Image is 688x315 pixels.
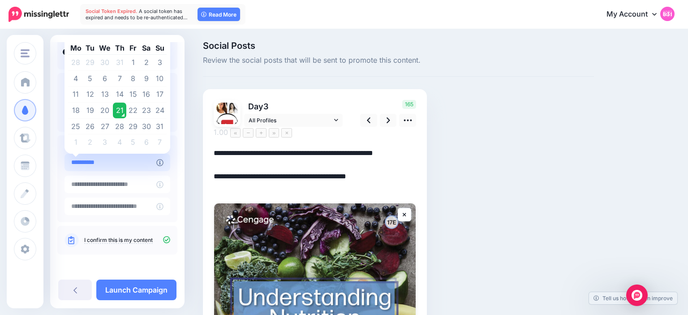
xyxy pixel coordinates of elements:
[68,103,84,119] td: 18
[216,113,238,135] img: 307443043_482319977280263_5046162966333289374_n-bsa149661.png
[97,71,113,87] td: 6
[113,41,127,55] th: Th
[68,71,84,87] td: 4
[84,118,97,134] td: 26
[97,134,113,150] td: 3
[68,55,84,71] td: 28
[97,103,113,119] td: 20
[97,55,113,71] td: 30
[203,41,594,50] span: Social Posts
[153,134,167,150] td: 7
[140,55,153,71] td: 2
[126,41,140,55] th: Fr
[140,71,153,87] td: 9
[126,86,140,103] td: 15
[68,134,84,150] td: 1
[84,134,97,150] td: 2
[113,86,127,103] td: 14
[84,71,97,87] td: 5
[97,118,113,134] td: 27
[227,103,238,113] img: tSvj_Osu-58146.jpg
[249,116,332,125] span: All Profiles
[84,86,97,103] td: 12
[153,41,167,55] th: Su
[153,71,167,87] td: 10
[86,8,138,14] span: Social Token Expired.
[263,102,268,111] span: 3
[68,118,84,134] td: 25
[68,41,84,55] th: Mo
[84,103,97,119] td: 19
[198,8,240,21] a: Read More
[113,118,127,134] td: 28
[97,41,113,55] th: We
[153,86,167,103] td: 17
[97,86,113,103] td: 13
[113,55,127,71] td: 31
[153,55,167,71] td: 3
[244,114,343,127] a: All Profiles
[126,103,140,119] td: 22
[140,86,153,103] td: 16
[402,100,416,109] span: 165
[126,134,140,150] td: 5
[140,103,153,119] td: 23
[153,118,167,134] td: 31
[153,103,167,119] td: 24
[140,118,153,134] td: 30
[84,41,97,55] th: Tu
[244,100,344,113] p: Day
[84,55,97,71] td: 29
[84,237,153,244] a: I confirm this is my content
[126,118,140,134] td: 29
[126,71,140,87] td: 8
[113,103,127,119] td: 21
[140,134,153,150] td: 6
[86,8,188,21] span: A social token has expired and needs to be re-authenticated…
[113,134,127,150] td: 4
[9,7,69,22] img: Missinglettr
[126,55,140,71] td: 1
[598,4,675,26] a: My Account
[113,71,127,87] td: 7
[21,49,30,57] img: menu.png
[203,55,594,66] span: Review the social posts that will be sent to promote this content.
[68,86,84,103] td: 11
[589,292,677,304] a: Tell us how we can improve
[140,41,153,55] th: Sa
[626,285,648,306] div: Open Intercom Messenger
[216,103,227,113] img: 1537218439639-55706.png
